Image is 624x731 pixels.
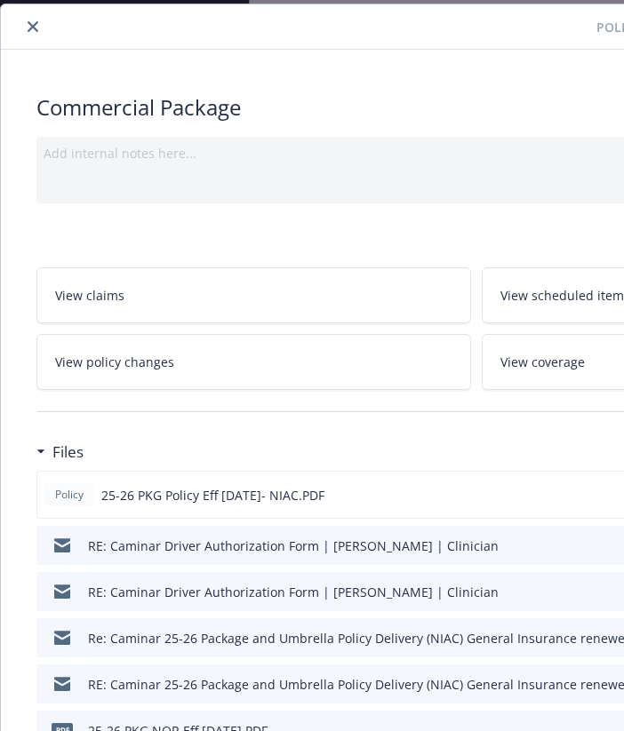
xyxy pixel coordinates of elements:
h3: Files [52,441,84,464]
span: Policy [52,487,87,503]
div: RE: Caminar Driver Authorization Form | [PERSON_NAME] | Clinician [88,583,499,601]
a: View claims [36,267,471,323]
span: 25-26 PKG Policy Eff [DATE]- NIAC.PDF [101,486,324,505]
button: close [22,16,44,37]
a: View policy changes [36,334,471,390]
div: Files [36,441,84,464]
span: View claims [55,286,124,305]
div: RE: Caminar Driver Authorization Form | [PERSON_NAME] | Clinician [88,536,499,555]
span: View policy changes [55,353,174,371]
span: View coverage [500,353,585,371]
